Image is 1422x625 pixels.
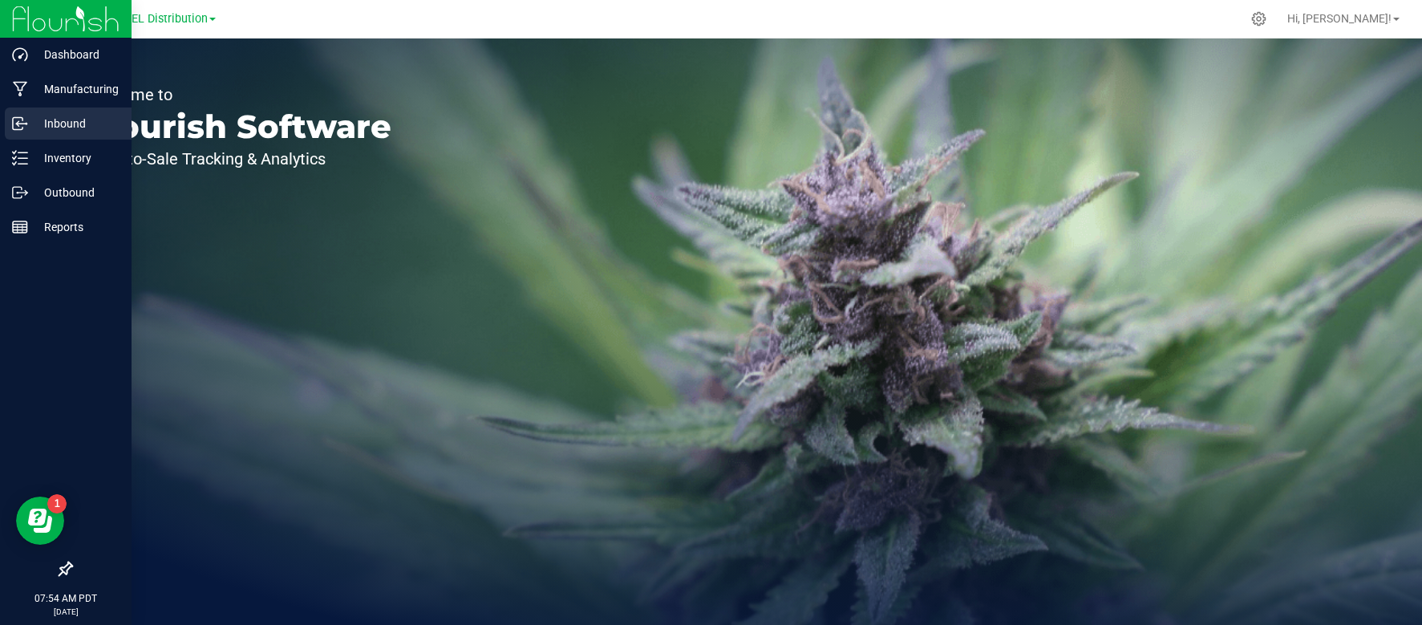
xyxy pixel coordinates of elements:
iframe: Resource center unread badge [47,494,67,513]
p: Seed-to-Sale Tracking & Analytics [87,151,391,167]
inline-svg: Inventory [12,150,28,166]
inline-svg: Outbound [12,185,28,201]
inline-svg: Dashboard [12,47,28,63]
inline-svg: Reports [12,219,28,235]
p: Inbound [28,114,124,133]
p: Reports [28,217,124,237]
p: 07:54 AM PDT [7,591,124,606]
p: Dashboard [28,45,124,64]
iframe: Resource center [16,497,64,545]
p: Flourish Software [87,111,391,143]
div: Manage settings [1249,11,1269,26]
p: [DATE] [7,606,124,618]
p: Inventory [28,148,124,168]
inline-svg: Manufacturing [12,81,28,97]
span: LEVEL Distribution [111,12,208,26]
p: Welcome to [87,87,391,103]
inline-svg: Inbound [12,116,28,132]
p: Outbound [28,183,124,202]
span: Hi, [PERSON_NAME]! [1287,12,1392,25]
p: Manufacturing [28,79,124,99]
